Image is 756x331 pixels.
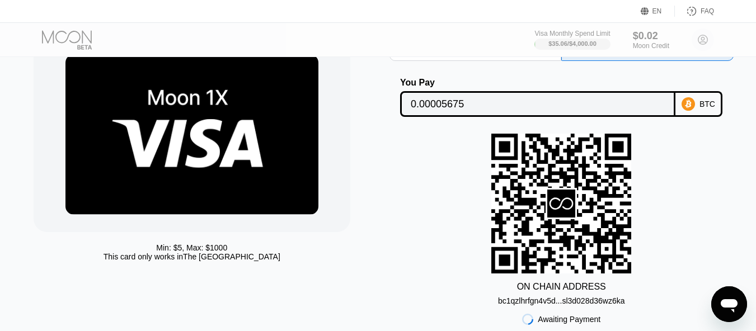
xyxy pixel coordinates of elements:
[400,78,675,88] div: You Pay
[538,315,600,324] div: Awaiting Payment
[156,243,227,252] div: Min: $ 5 , Max: $ 1000
[711,286,747,322] iframe: Button to launch messaging window
[517,282,606,292] div: ON CHAIN ADDRESS
[548,40,597,47] div: $35.06 / $4,000.00
[675,6,714,17] div: FAQ
[389,78,734,117] div: You PayBTC
[701,7,714,15] div: FAQ
[498,292,625,305] div: bc1qzlhrfgn4v5d...sl3d028d36wz6ka
[104,252,280,261] div: This card only works in The [GEOGRAPHIC_DATA]
[534,30,610,50] div: Visa Monthly Spend Limit$35.06/$4,000.00
[641,6,675,17] div: EN
[699,100,715,108] div: BTC
[534,30,610,37] div: Visa Monthly Spend Limit
[652,7,662,15] div: EN
[498,296,625,305] div: bc1qzlhrfgn4v5d...sl3d028d36wz6ka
